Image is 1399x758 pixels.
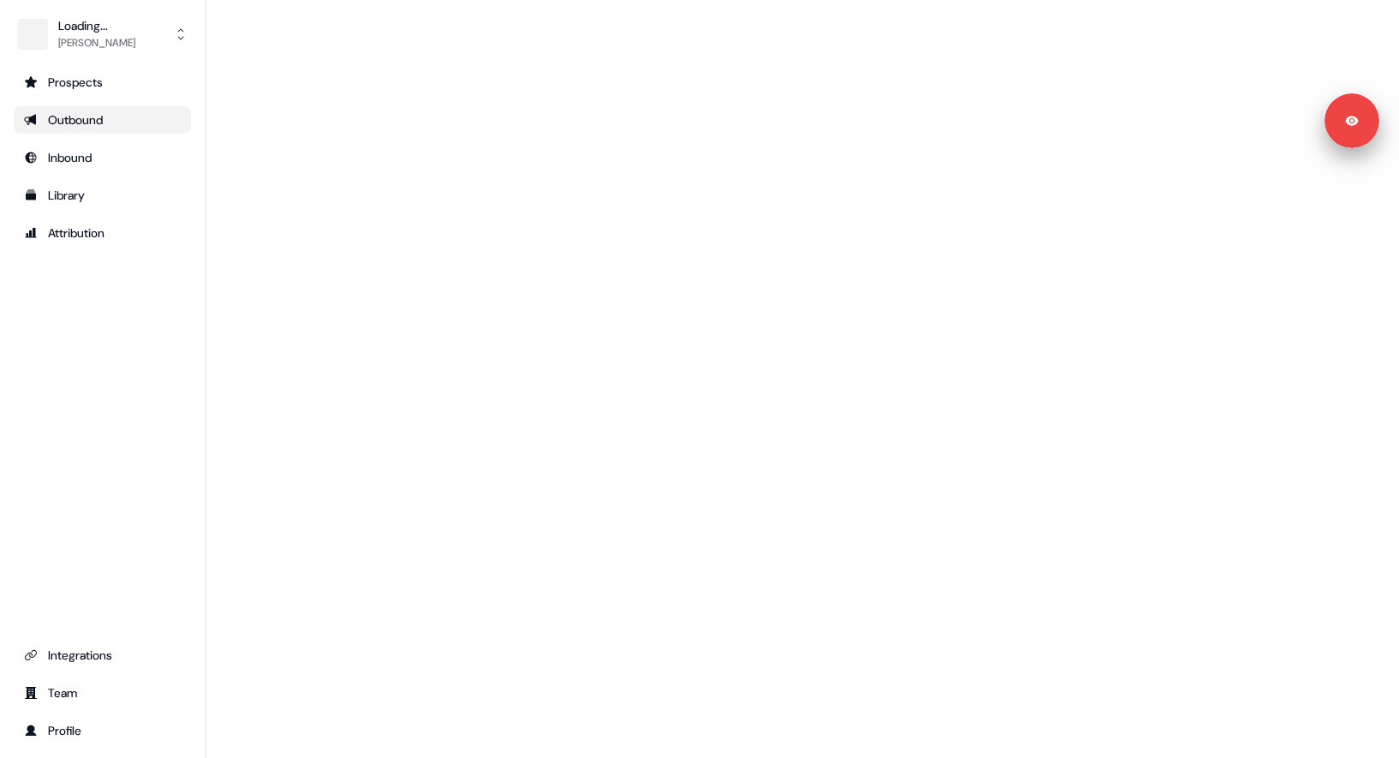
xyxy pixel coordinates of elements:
div: Integrations [24,647,181,664]
a: Go to prospects [14,69,191,96]
a: Go to outbound experience [14,106,191,134]
a: Go to team [14,679,191,707]
a: Go to attribution [14,219,191,247]
div: Team [24,684,181,701]
div: Inbound [24,149,181,166]
div: Profile [24,722,181,739]
div: Loading... [58,17,135,34]
a: Go to integrations [14,642,191,669]
div: [PERSON_NAME] [58,34,135,51]
a: Go to templates [14,182,191,209]
div: Prospects [24,74,181,91]
div: Attribution [24,224,181,242]
div: Library [24,187,181,204]
div: Outbound [24,111,181,128]
a: Go to Inbound [14,144,191,171]
button: Loading...[PERSON_NAME] [14,14,191,55]
a: Go to profile [14,717,191,744]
